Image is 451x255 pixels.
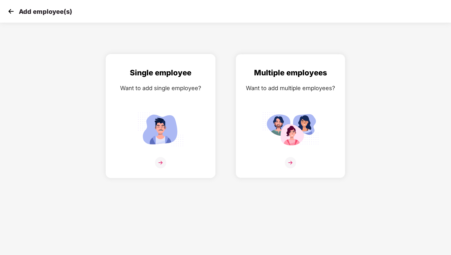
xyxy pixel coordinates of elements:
[132,110,189,149] img: svg+xml;base64,PHN2ZyB4bWxucz0iaHR0cDovL3d3dy53My5vcmcvMjAwMC9zdmciIGlkPSJTaW5nbGVfZW1wbG95ZWUiIH...
[112,84,209,93] div: Want to add single employee?
[242,67,339,79] div: Multiple employees
[155,157,166,168] img: svg+xml;base64,PHN2ZyB4bWxucz0iaHR0cDovL3d3dy53My5vcmcvMjAwMC9zdmciIHdpZHRoPSIzNiIgaGVpZ2h0PSIzNi...
[242,84,339,93] div: Want to add multiple employees?
[6,7,16,16] img: svg+xml;base64,PHN2ZyB4bWxucz0iaHR0cDovL3d3dy53My5vcmcvMjAwMC9zdmciIHdpZHRoPSIzMCIgaGVpZ2h0PSIzMC...
[285,157,296,168] img: svg+xml;base64,PHN2ZyB4bWxucz0iaHR0cDovL3d3dy53My5vcmcvMjAwMC9zdmciIHdpZHRoPSIzNiIgaGVpZ2h0PSIzNi...
[112,67,209,79] div: Single employee
[19,8,72,15] p: Add employee(s)
[262,110,319,149] img: svg+xml;base64,PHN2ZyB4bWxucz0iaHR0cDovL3d3dy53My5vcmcvMjAwMC9zdmciIGlkPSJNdWx0aXBsZV9lbXBsb3llZS...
